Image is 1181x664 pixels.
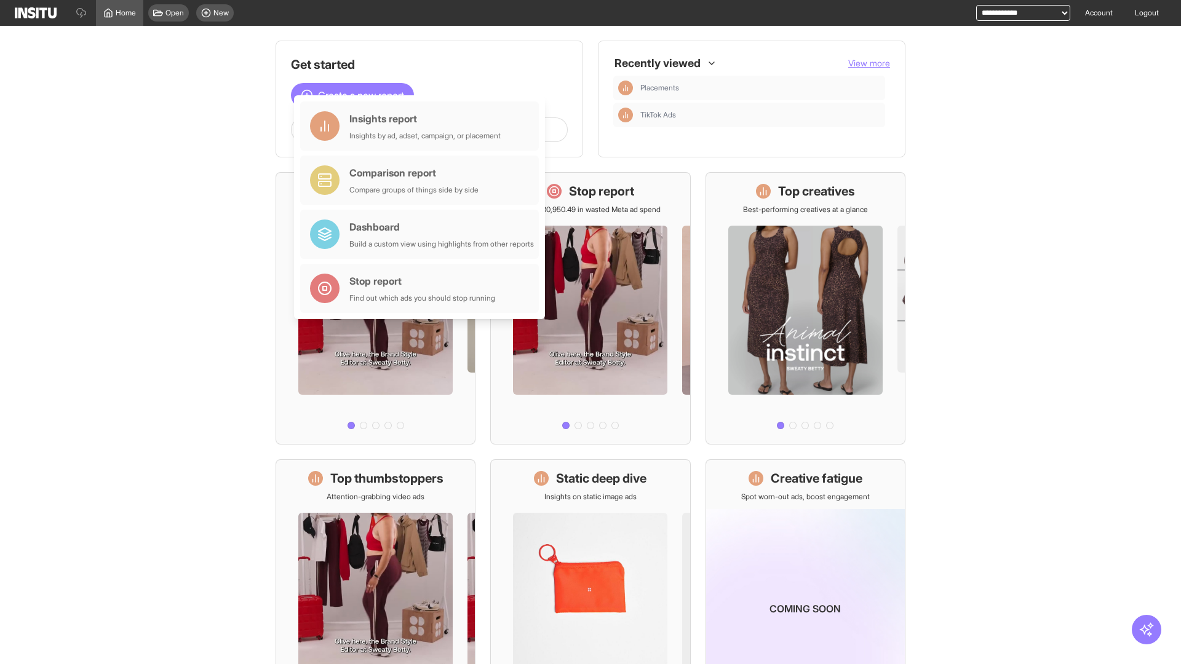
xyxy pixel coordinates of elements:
[640,110,676,120] span: TikTok Ads
[291,56,568,73] h1: Get started
[276,172,475,445] a: What's live nowSee all active ads instantly
[544,492,637,502] p: Insights on static image ads
[618,108,633,122] div: Insights
[330,470,443,487] h1: Top thumbstoppers
[640,110,880,120] span: TikTok Ads
[706,172,905,445] a: Top creativesBest-performing creatives at a glance
[349,293,495,303] div: Find out which ads you should stop running
[848,57,890,69] button: View more
[165,8,184,18] span: Open
[520,205,661,215] p: Save £30,950.49 in wasted Meta ad spend
[640,83,880,93] span: Placements
[349,111,501,126] div: Insights report
[556,470,646,487] h1: Static deep dive
[349,131,501,141] div: Insights by ad, adset, campaign, or placement
[15,7,57,18] img: Logo
[618,81,633,95] div: Insights
[213,8,229,18] span: New
[318,88,404,103] span: Create a new report
[349,239,534,249] div: Build a custom view using highlights from other reports
[349,185,479,195] div: Compare groups of things side by side
[291,83,414,108] button: Create a new report
[327,492,424,502] p: Attention-grabbing video ads
[349,165,479,180] div: Comparison report
[349,274,495,288] div: Stop report
[569,183,634,200] h1: Stop report
[349,219,534,234] div: Dashboard
[640,83,679,93] span: Placements
[778,183,855,200] h1: Top creatives
[848,58,890,68] span: View more
[116,8,136,18] span: Home
[490,172,690,445] a: Stop reportSave £30,950.49 in wasted Meta ad spend
[743,205,868,215] p: Best-performing creatives at a glance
